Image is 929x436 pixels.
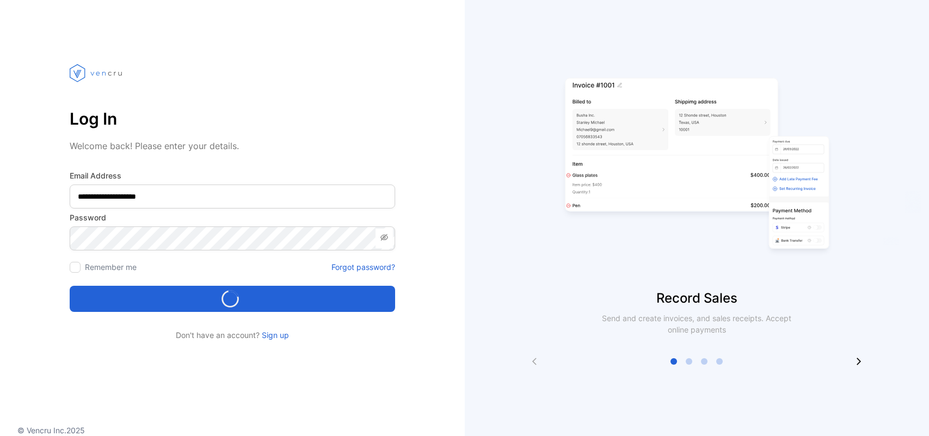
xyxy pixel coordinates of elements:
[85,262,137,272] label: Remember me
[70,106,395,132] p: Log In
[331,261,395,273] a: Forgot password?
[70,329,395,341] p: Don't have an account?
[260,330,289,340] a: Sign up
[70,44,124,102] img: vencru logo
[70,212,395,223] label: Password
[561,44,833,288] img: slider image
[592,312,801,335] p: Send and create invoices, and sales receipts. Accept online payments
[70,170,395,181] label: Email Address
[70,139,395,152] p: Welcome back! Please enter your details.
